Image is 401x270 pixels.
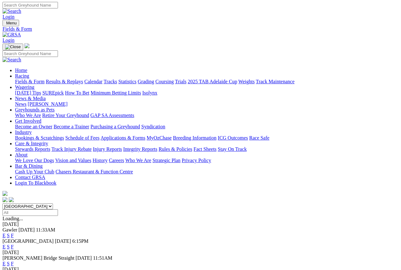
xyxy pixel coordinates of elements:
a: About [15,152,28,157]
a: Purchasing a Greyhound [91,124,140,129]
a: Fact Sheets [194,146,216,152]
a: Stay On Track [218,146,247,152]
img: Search [3,8,21,14]
a: Strategic Plan [153,158,180,163]
span: [DATE] [76,255,92,261]
a: Grading [138,79,154,84]
a: How To Bet [65,90,90,95]
a: Calendar [84,79,102,84]
a: Cash Up Your Club [15,169,54,174]
span: 11:33AM [36,227,55,232]
a: Become an Owner [15,124,52,129]
a: News [15,101,26,107]
div: Bar & Dining [15,169,398,175]
a: History [92,158,107,163]
img: logo-grsa-white.png [24,43,29,48]
a: Trials [175,79,186,84]
a: 2025 TAB Adelaide Cup [188,79,237,84]
a: MyOzChase [147,135,172,140]
button: Toggle navigation [3,20,19,26]
a: SUREpick [42,90,64,95]
a: Applications & Forms [101,135,145,140]
a: Race Safe [249,135,269,140]
a: [PERSON_NAME] [28,101,67,107]
div: [DATE] [3,250,398,255]
a: News & Media [15,96,46,101]
a: Who We Are [125,158,151,163]
a: S [7,261,10,266]
a: Contact GRSA [15,175,45,180]
a: E [3,261,6,266]
a: Care & Integrity [15,141,48,146]
span: 11:51AM [93,255,112,261]
a: Statistics [118,79,137,84]
div: Get Involved [15,124,398,130]
a: Integrity Reports [123,146,157,152]
a: Retire Your Greyhound [42,113,89,118]
img: Close [5,44,21,49]
a: ICG Outcomes [218,135,248,140]
a: Tracks [104,79,117,84]
a: Stewards Reports [15,146,50,152]
a: Injury Reports [93,146,122,152]
a: Track Maintenance [256,79,294,84]
a: We Love Our Dogs [15,158,54,163]
input: Search [3,50,58,57]
img: facebook.svg [3,197,8,202]
div: Industry [15,135,398,141]
a: Fields & Form [15,79,44,84]
a: GAP SA Assessments [91,113,134,118]
span: Gawler [3,227,17,232]
span: [DATE] [18,227,35,232]
a: Breeding Information [173,135,216,140]
a: Schedule of Fees [65,135,99,140]
a: Bookings & Scratchings [15,135,64,140]
span: 6:15PM [72,238,89,244]
a: Industry [15,130,32,135]
a: Careers [109,158,124,163]
input: Select date [3,209,58,216]
a: E [3,233,6,238]
input: Search [3,2,58,8]
a: Coursing [155,79,174,84]
div: [DATE] [3,222,398,227]
a: Weights [238,79,255,84]
a: Chasers Restaurant & Function Centre [55,169,133,174]
a: Login [3,14,14,19]
span: [PERSON_NAME] Bridge Straight [3,255,74,261]
a: [DATE] Tips [15,90,41,95]
a: Vision and Values [55,158,91,163]
img: GRSA [3,32,21,38]
a: Who We Are [15,113,41,118]
a: Track Injury Rebate [51,146,91,152]
a: Isolynx [142,90,157,95]
a: Fields & Form [3,26,398,32]
span: [GEOGRAPHIC_DATA] [3,238,54,244]
a: F [11,261,14,266]
img: twitter.svg [9,197,14,202]
span: Menu [6,21,17,25]
a: Become a Trainer [54,124,89,129]
img: logo-grsa-white.png [3,191,8,196]
img: Search [3,57,21,63]
div: About [15,158,398,163]
span: [DATE] [55,238,71,244]
a: E [3,244,6,249]
button: Toggle navigation [3,43,23,50]
a: Rules & Policies [159,146,192,152]
div: Racing [15,79,398,84]
a: Racing [15,73,29,79]
a: Get Involved [15,118,41,124]
span: Loading... [3,216,23,221]
a: Privacy Policy [182,158,211,163]
a: S [7,233,10,238]
a: Greyhounds as Pets [15,107,55,112]
a: Login [3,38,14,43]
a: Login To Blackbook [15,180,56,186]
a: Wagering [15,84,34,90]
a: Results & Replays [46,79,83,84]
div: Greyhounds as Pets [15,113,398,118]
a: Syndication [141,124,165,129]
div: News & Media [15,101,398,107]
